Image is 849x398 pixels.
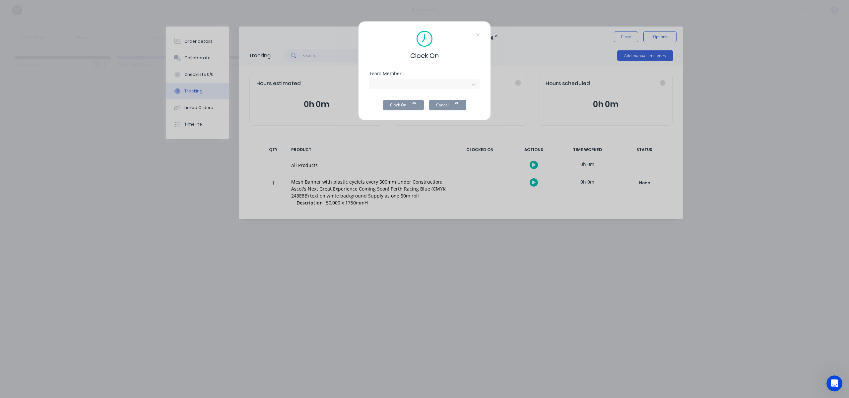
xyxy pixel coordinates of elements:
div: Team Member [369,71,480,76]
iframe: Intercom live chat [826,375,842,391]
span: Clock On [410,51,439,61]
button: Clock On [383,100,424,110]
div: [PERSON_NAME] [375,88,439,95]
button: Cancel [429,100,466,110]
